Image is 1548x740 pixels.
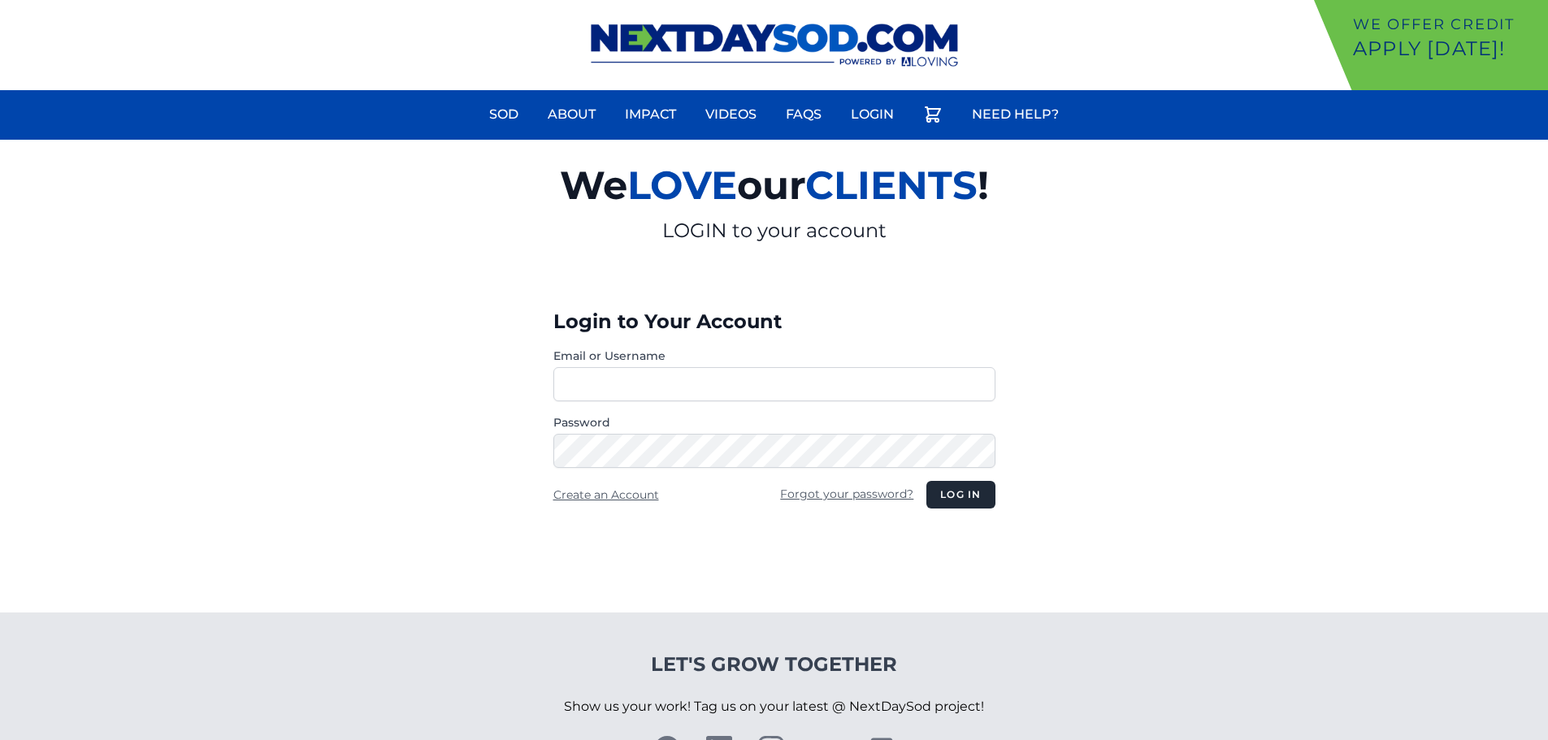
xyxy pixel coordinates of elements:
a: Videos [696,95,766,134]
a: FAQs [776,95,831,134]
a: About [538,95,605,134]
a: Login [841,95,904,134]
a: Create an Account [553,487,659,502]
span: CLIENTS [805,162,978,209]
p: Show us your work! Tag us on your latest @ NextDaySod project! [564,677,984,736]
p: We offer Credit [1353,13,1541,36]
a: Sod [479,95,528,134]
a: Forgot your password? [780,487,913,501]
a: Need Help? [962,95,1069,134]
a: Impact [615,95,686,134]
button: Log in [926,481,995,508]
span: LOVE [627,162,737,209]
h2: We our ! [371,153,1177,218]
label: Password [553,414,995,431]
h4: Let's Grow Together [564,651,984,677]
h3: Login to Your Account [553,309,995,335]
p: Apply [DATE]! [1353,36,1541,62]
label: Email or Username [553,348,995,364]
p: LOGIN to your account [371,218,1177,244]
